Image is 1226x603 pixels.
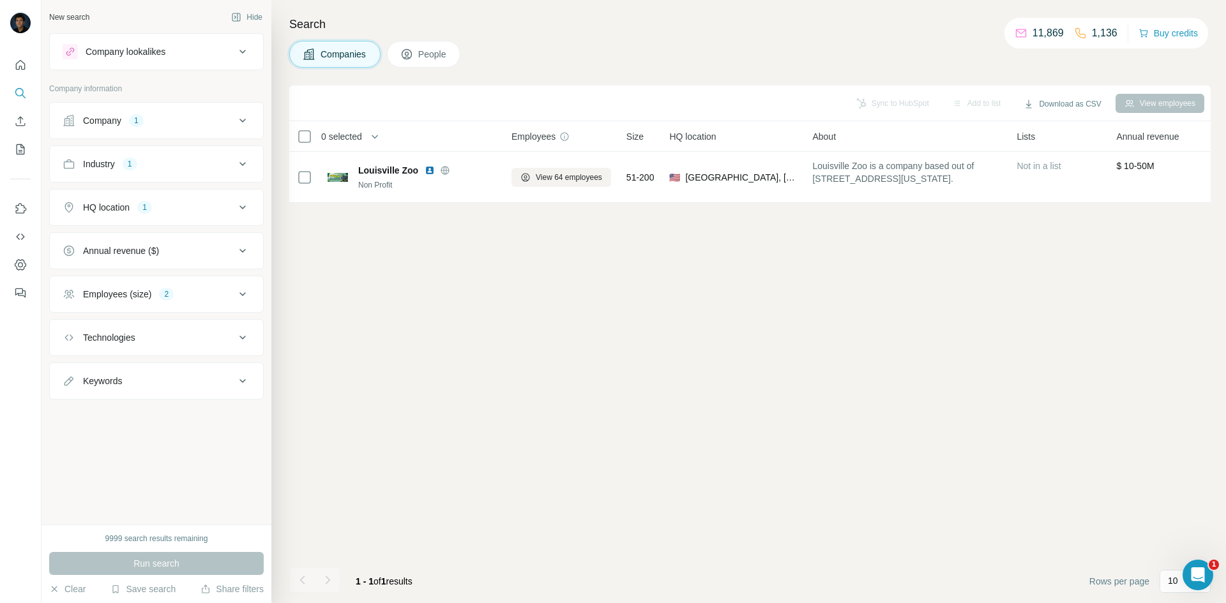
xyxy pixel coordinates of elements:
[50,279,263,309] button: Employees (size)2
[356,576,374,586] span: 1 - 1
[374,576,381,586] span: of
[129,115,144,126] div: 1
[83,158,115,170] div: Industry
[50,105,263,136] button: Company1
[1116,130,1179,143] span: Annual revenue
[626,130,644,143] span: Size
[1209,560,1219,570] span: 1
[425,165,435,175] img: LinkedIn logo
[10,225,31,248] button: Use Surfe API
[1033,26,1064,41] p: 11,869
[356,576,412,586] span: results
[669,130,716,143] span: HQ location
[358,179,496,191] div: Non Profit
[1089,575,1149,588] span: Rows per page
[812,130,836,143] span: About
[137,202,152,213] div: 1
[83,114,121,127] div: Company
[1168,574,1178,587] p: 10
[321,48,367,61] span: Companies
[418,48,448,61] span: People
[1092,26,1117,41] p: 1,136
[10,253,31,276] button: Dashboard
[511,130,556,143] span: Employees
[10,281,31,304] button: Feedback
[222,8,271,27] button: Hide
[83,375,122,387] div: Keywords
[50,322,263,353] button: Technologies
[110,583,176,595] button: Save search
[1183,560,1213,590] iframe: Intercom live chat
[10,110,31,133] button: Enrich CSV
[49,83,264,94] p: Company information
[83,331,135,344] div: Technologies
[50,192,263,223] button: HQ location1
[812,160,1001,185] span: Louisville Zoo is a company based out of [STREET_ADDRESS][US_STATE].
[321,130,362,143] span: 0 selected
[83,201,130,214] div: HQ location
[10,138,31,161] button: My lists
[159,288,174,300] div: 2
[289,15,1211,33] h4: Search
[511,168,611,187] button: View 64 employees
[201,583,264,595] button: Share filters
[328,173,348,182] img: Logo of Louisville Zoo
[381,576,386,586] span: 1
[86,45,165,58] div: Company lookalikes
[626,171,655,184] span: 51-200
[1015,94,1110,114] button: Download as CSV
[50,149,263,179] button: Industry1
[49,583,86,595] button: Clear
[358,164,418,177] span: Louisville Zoo
[50,366,263,396] button: Keywords
[10,13,31,33] img: Avatar
[49,11,89,23] div: New search
[669,171,680,184] span: 🇺🇸
[10,82,31,105] button: Search
[1017,161,1061,171] span: Not in a list
[50,36,263,67] button: Company lookalikes
[1116,161,1154,171] span: $ 10-50M
[123,158,137,170] div: 1
[83,244,159,257] div: Annual revenue ($)
[1017,130,1035,143] span: Lists
[10,54,31,77] button: Quick start
[105,533,208,544] div: 9999 search results remaining
[536,172,602,183] span: View 64 employees
[50,235,263,266] button: Annual revenue ($)
[10,197,31,220] button: Use Surfe on LinkedIn
[83,288,151,301] div: Employees (size)
[1139,24,1198,42] button: Buy credits
[685,171,797,184] span: [GEOGRAPHIC_DATA], [US_STATE]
